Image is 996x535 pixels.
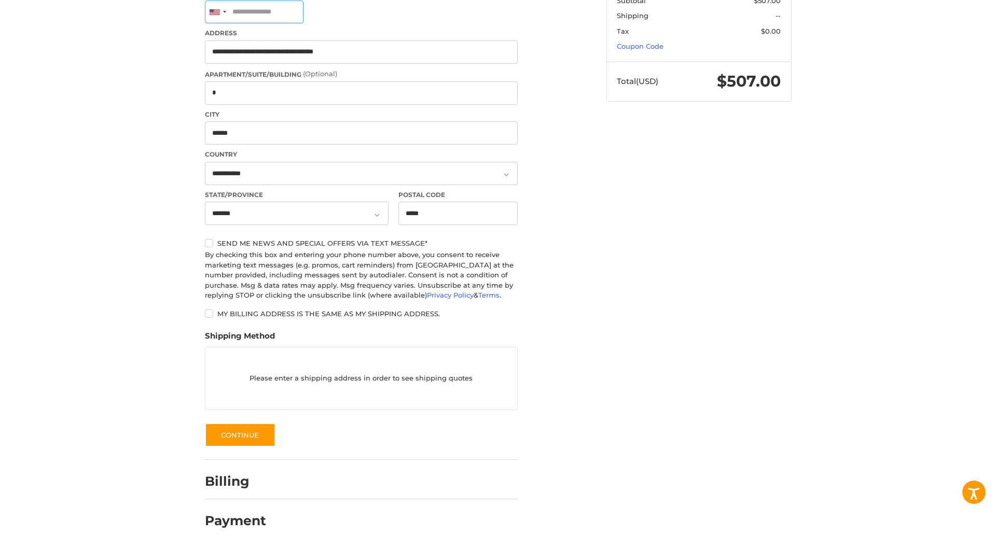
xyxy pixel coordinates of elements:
[205,330,275,347] legend: Shipping Method
[303,69,337,78] small: (Optional)
[617,11,648,20] span: Shipping
[398,190,518,200] label: Postal Code
[761,27,781,35] span: $0.00
[205,250,518,301] div: By checking this box and entering your phone number above, you consent to receive marketing text ...
[205,239,518,247] label: Send me news and special offers via text message*
[205,473,266,489] h2: Billing
[205,190,389,200] label: State/Province
[478,291,500,299] a: Terms
[776,11,781,20] span: --
[617,27,629,35] span: Tax
[717,72,781,91] span: $507.00
[205,423,275,447] button: Continue
[205,150,518,159] label: Country
[205,369,517,389] p: Please enter a shipping address in order to see shipping quotes
[205,69,518,79] label: Apartment/Suite/Building
[205,513,266,529] h2: Payment
[617,76,658,86] span: Total (USD)
[205,29,518,38] label: Address
[205,309,518,318] label: My billing address is the same as my shipping address.
[205,1,229,23] div: United States: +1
[427,291,474,299] a: Privacy Policy
[205,110,518,119] label: City
[617,42,663,50] a: Coupon Code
